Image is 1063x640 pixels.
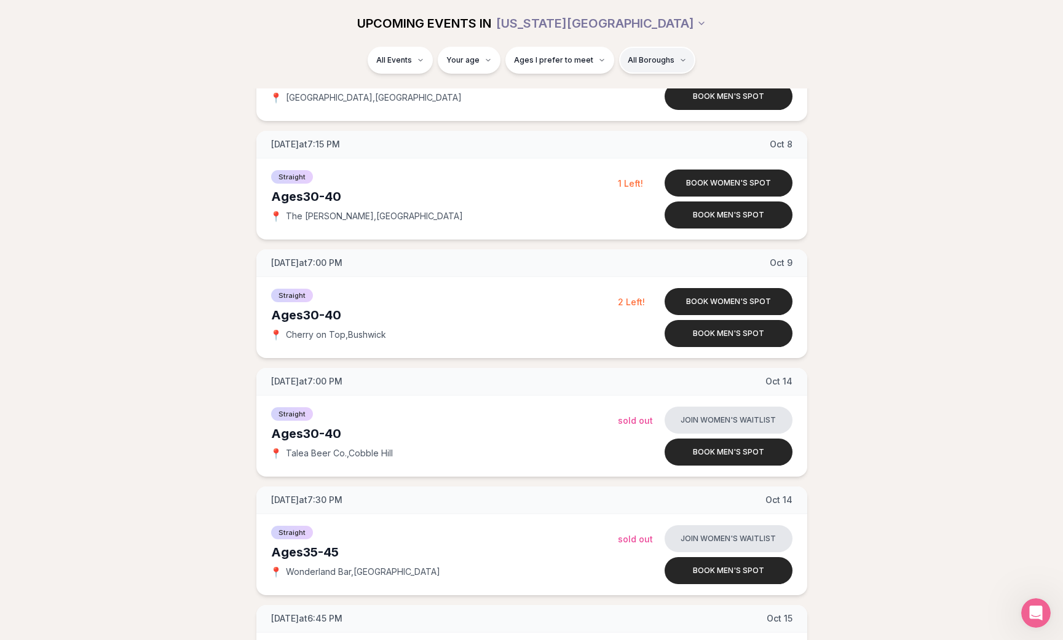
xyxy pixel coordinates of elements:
[446,55,480,65] span: Your age
[271,494,342,506] span: [DATE] at 7:30 PM
[271,448,281,458] span: 📍
[438,47,500,74] button: Your age
[271,93,281,103] span: 📍
[618,534,653,544] span: Sold Out
[271,612,342,625] span: [DATE] at 6:45 PM
[368,47,433,74] button: All Events
[619,47,695,74] button: All Boroughs
[271,211,281,221] span: 📍
[665,407,792,434] button: Join women's waitlist
[665,288,792,315] button: Book women's spot
[271,289,313,302] span: Straight
[496,10,706,37] button: [US_STATE][GEOGRAPHIC_DATA]
[618,178,643,189] span: 1 Left!
[271,407,313,421] span: Straight
[665,170,792,197] button: Book women's spot
[271,375,342,388] span: [DATE] at 7:00 PM
[665,320,792,347] button: Book men's spot
[767,612,792,625] span: Oct 15
[286,329,386,341] span: Cherry on Top , Bushwick
[271,306,618,324] div: Ages 30-40
[665,201,792,228] button: Book men's spot
[665,83,792,110] button: Book men's spot
[770,257,792,269] span: Oct 9
[357,15,491,32] span: UPCOMING EVENTS IN
[271,330,281,340] span: 📍
[271,425,618,442] div: Ages 30-40
[271,188,618,205] div: Ages 30-40
[286,210,463,222] span: The [PERSON_NAME] , [GEOGRAPHIC_DATA]
[271,526,313,539] span: Straight
[770,138,792,150] span: Oct 8
[271,567,281,577] span: 📍
[665,439,792,466] button: Book men's spot
[271,257,342,269] span: [DATE] at 7:00 PM
[286,447,393,459] span: Talea Beer Co. , Cobble Hill
[665,557,792,584] button: Book men's spot
[514,55,593,65] span: Ages I prefer to meet
[286,566,440,578] span: Wonderland Bar , [GEOGRAPHIC_DATA]
[271,170,313,184] span: Straight
[618,297,645,307] span: 2 Left!
[765,375,792,388] span: Oct 14
[665,525,792,552] button: Join women's waitlist
[765,494,792,506] span: Oct 14
[271,138,340,150] span: [DATE] at 7:15 PM
[376,55,412,65] span: All Events
[1021,598,1051,628] iframe: Intercom live chat
[271,544,618,561] div: Ages 35-45
[505,47,614,74] button: Ages I prefer to meet
[618,415,653,426] span: Sold Out
[286,92,462,104] span: [GEOGRAPHIC_DATA] , [GEOGRAPHIC_DATA]
[628,55,674,65] span: All Boroughs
